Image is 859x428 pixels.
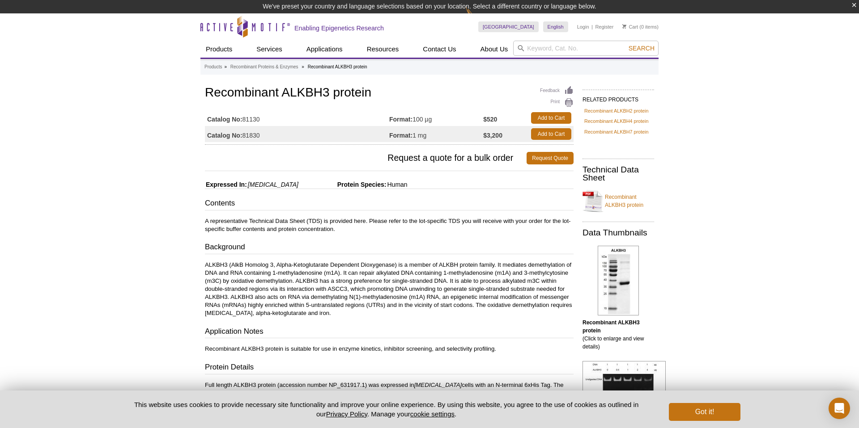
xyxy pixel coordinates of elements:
h2: RELATED PRODUCTS [583,89,654,105]
a: Recombinant ALKBH4 protein [584,117,648,125]
img: Change Here [466,7,489,28]
h1: Recombinant ALKBH3 protein [205,86,574,101]
a: Add to Cart [531,128,571,140]
h3: Protein Details [205,362,574,374]
span: Search [629,45,655,52]
h2: Technical Data Sheet [583,166,654,182]
p: A representative Technical Data Sheet (TDS) is provided here. Please refer to the lot-specific TD... [205,217,574,233]
p: This website uses cookies to provide necessary site functionality and improve your online experie... [119,400,654,419]
img: Your Cart [622,24,626,29]
i: [MEDICAL_DATA] [414,382,462,388]
a: [GEOGRAPHIC_DATA] [478,21,539,32]
a: Request Quote [527,152,574,164]
td: 1 mg [389,126,483,142]
p: (Click to enlarge and view details) [583,319,654,351]
a: Print [540,98,574,108]
a: Recombinant ALKBH7 protein [584,128,648,136]
div: Open Intercom Messenger [829,398,850,419]
a: Contact Us [417,41,461,58]
b: Recombinant ALKBH3 protein [583,319,640,334]
h2: Data Thumbnails [583,229,654,237]
button: Got it! [669,403,740,421]
td: 81830 [205,126,389,142]
input: Keyword, Cat. No. [513,41,659,56]
img: ALKBH3 dioxygenase activity [583,361,666,411]
span: Human [386,181,407,188]
button: cookie settings [410,410,455,418]
span: Request a quote for a bulk order [205,152,527,164]
li: | [591,21,593,32]
button: Search [626,44,657,52]
td: 100 µg [389,110,483,126]
a: Services [251,41,288,58]
strong: Format: [389,131,412,139]
p: Recombinant ALKBH3 protein is suitable for use in enzyme kinetics, inhibitor screening, and selec... [205,345,574,353]
h3: Background [205,242,574,254]
strong: $3,200 [483,131,502,139]
a: Resources [361,41,404,58]
a: Products [200,41,238,58]
li: Recombinant ALKBH3 protein [308,64,367,69]
li: (0 items) [622,21,659,32]
p: Full length ALKBH3 protein (accession number NP_631917.1) was expressed in cells with an N-termin... [205,381,574,397]
a: Privacy Policy [326,410,367,418]
p: ALKBH3 (AlkB Homolog 3, Alpha-Ketoglutarate Dependent Dioxygenase) is a member of ALKBH protein f... [205,261,574,317]
a: Add to Cart [531,112,571,124]
a: Recombinant ALKBH3 protein [583,188,654,214]
li: » [224,64,227,69]
li: » [302,64,304,69]
a: Register [595,24,613,30]
a: Applications [301,41,348,58]
a: Feedback [540,86,574,96]
a: About Us [475,41,514,58]
strong: Catalog No: [207,131,242,139]
a: Cart [622,24,638,30]
a: Products [204,63,222,71]
strong: Catalog No: [207,115,242,123]
h3: Application Notes [205,326,574,339]
span: Expressed In: [205,181,247,188]
a: English [543,21,568,32]
h2: Enabling Epigenetics Research [294,24,384,32]
a: Login [577,24,589,30]
strong: $520 [483,115,497,123]
i: [MEDICAL_DATA] [248,181,298,188]
a: Recombinant Proteins & Enzymes [230,63,298,71]
td: 81130 [205,110,389,126]
h3: Contents [205,198,574,210]
img: Recombinant ALKBH3 protein [598,246,639,315]
span: Protein Species: [300,181,387,188]
a: Recombinant ALKBH2 protein [584,107,648,115]
strong: Format: [389,115,412,123]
